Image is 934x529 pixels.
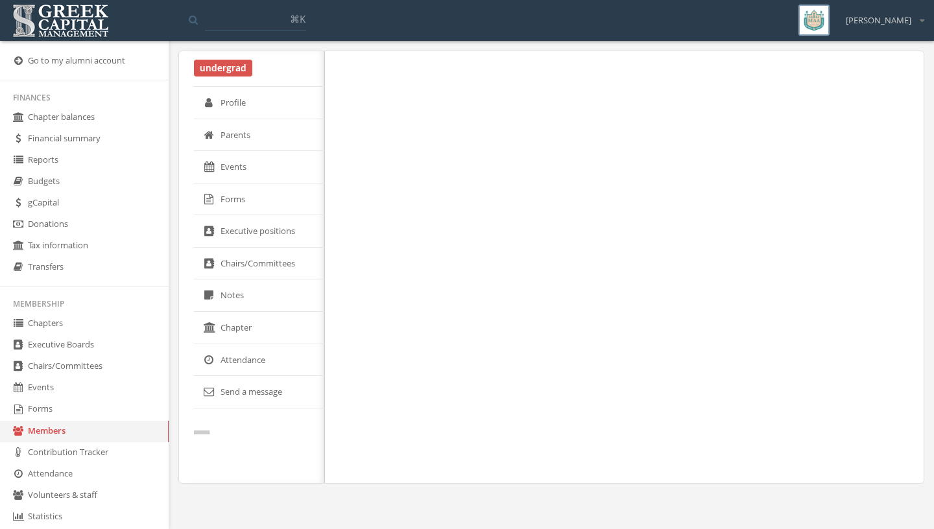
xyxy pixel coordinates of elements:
[194,312,325,344] a: Chapter
[837,5,924,27] div: [PERSON_NAME]
[194,248,325,280] a: Chairs/Committees
[194,279,325,312] a: Notes
[194,429,210,434] span: ---
[846,14,911,27] span: [PERSON_NAME]
[194,60,252,76] span: undergrad
[194,119,325,152] a: Parents
[194,87,325,119] a: Profile
[194,215,325,248] a: Executive positions
[194,183,325,216] a: Forms
[194,151,325,183] a: Events
[194,376,325,408] a: Send a message
[194,344,325,377] a: Attendance
[290,12,305,25] span: ⌘K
